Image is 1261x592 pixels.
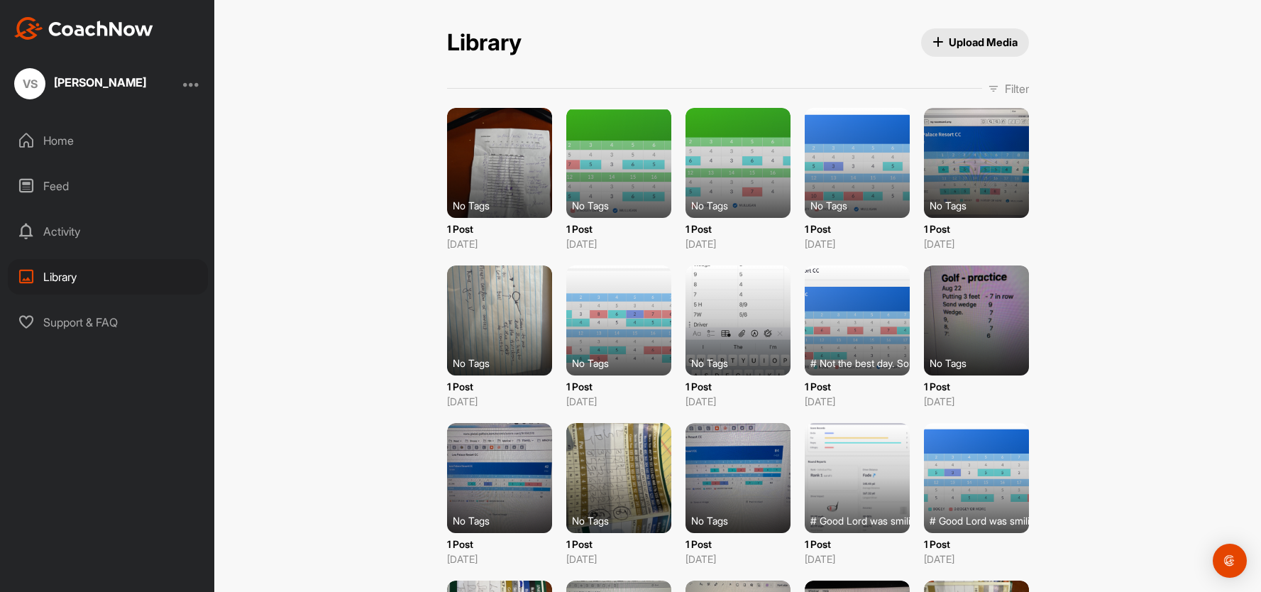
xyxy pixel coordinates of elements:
[566,552,671,566] p: [DATE]
[447,221,552,236] p: 1 Post
[691,513,796,527] div: No Tags
[930,513,1035,527] div: #
[447,29,522,57] h2: Library
[924,394,1029,409] p: [DATE]
[939,513,1074,527] span: Good Lord was smiling [DATE]
[924,221,1029,236] p: 1 Post
[685,236,791,251] p: [DATE]
[566,394,671,409] p: [DATE]
[8,123,208,158] div: Home
[447,394,552,409] p: [DATE]
[1005,80,1029,97] p: Filter
[566,221,671,236] p: 1 Post
[1213,544,1247,578] div: Open Intercom Messenger
[685,379,791,394] p: 1 Post
[805,236,910,251] p: [DATE]
[685,394,791,409] p: [DATE]
[685,552,791,566] p: [DATE]
[14,17,153,40] img: CoachNow
[685,221,791,236] p: 1 Post
[930,198,1035,212] div: No Tags
[566,537,671,552] p: 1 Post
[685,537,791,552] p: 1 Post
[810,356,915,370] div: #
[453,513,558,527] div: No Tags
[805,552,910,566] p: [DATE]
[453,356,558,370] div: No Tags
[810,198,915,212] div: No Tags
[805,537,910,552] p: 1 Post
[691,356,796,370] div: No Tags
[447,552,552,566] p: [DATE]
[8,214,208,249] div: Activity
[810,513,915,527] div: #
[820,513,955,527] span: Good Lord was smiling [DATE]
[930,356,1035,370] div: No Tags
[805,379,910,394] p: 1 Post
[932,35,1018,50] span: Upload Media
[805,394,910,409] p: [DATE]
[924,537,1029,552] p: 1 Post
[54,77,146,88] div: [PERSON_NAME]
[805,221,910,236] p: 1 Post
[924,552,1029,566] p: [DATE]
[566,379,671,394] p: 1 Post
[572,198,677,212] div: No Tags
[924,379,1029,394] p: 1 Post
[447,537,552,552] p: 1 Post
[447,236,552,251] p: [DATE]
[572,356,677,370] div: No Tags
[572,513,677,527] div: No Tags
[453,198,558,212] div: No Tags
[566,236,671,251] p: [DATE]
[8,259,208,295] div: Library
[14,68,45,99] div: VS
[924,236,1029,251] p: [DATE]
[921,28,1029,57] button: Upload Media
[8,168,208,204] div: Feed
[447,379,552,394] p: 1 Post
[691,198,796,212] div: No Tags
[820,356,1231,370] span: Not the best day. Some bad short spirit some missed putts. But also some rather good shots.
[8,305,208,340] div: Support & FAQ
